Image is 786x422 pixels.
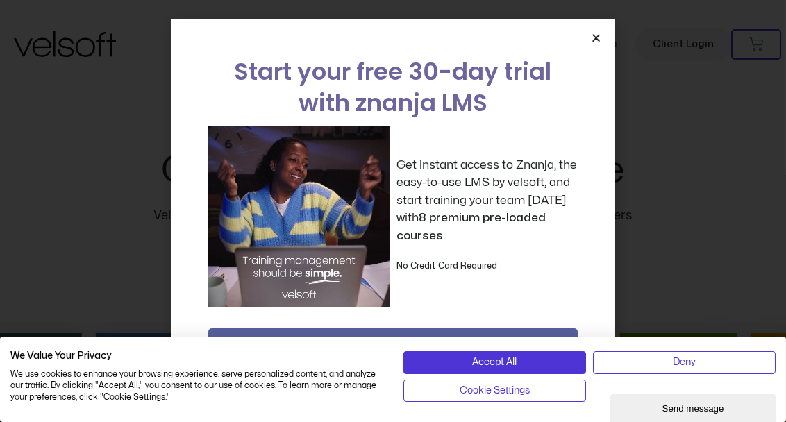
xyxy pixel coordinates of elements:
span: Accept All [473,355,517,370]
strong: No Credit Card Required [396,262,497,270]
span: Cookie Settings [460,383,530,398]
p: Get instant access to Znanja, the easy-to-use LMS by velsoft, and start training your team [DATE]... [396,156,578,245]
p: We use cookies to enhance your browsing experience, serve personalized content, and analyze our t... [10,369,383,403]
button: Accept all cookies [403,351,586,373]
span: Deny [673,355,696,370]
img: a woman sitting at her laptop dancing [208,126,390,307]
a: Close [591,33,601,43]
button: Adjust cookie preferences [403,380,586,402]
iframe: chat widget [610,391,779,422]
h2: Start your free 30-day trial with znanja LMS [208,56,578,119]
button: Deny all cookies [593,351,776,373]
strong: 8 premium pre-loaded courses [396,212,546,242]
h2: We Value Your Privacy [10,350,383,362]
